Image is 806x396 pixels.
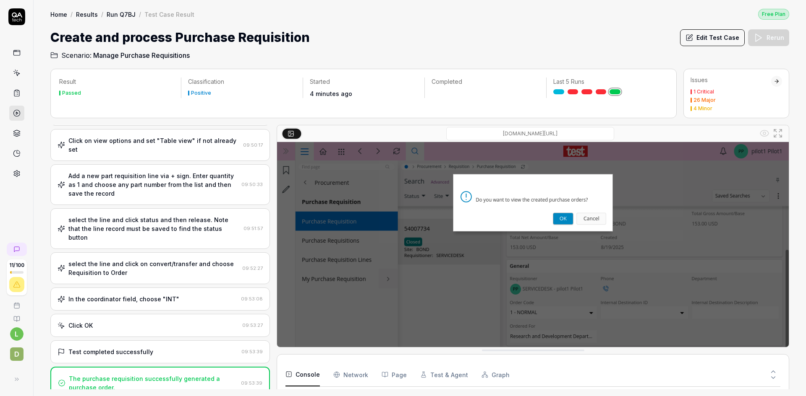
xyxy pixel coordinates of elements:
button: Test & Agent [420,363,468,386]
div: 26 Major [693,98,716,103]
div: select the line and click on convert/transfer and choose Requisition to Order [68,259,239,277]
time: 09:51:57 [243,225,263,231]
a: Documentation [3,309,30,322]
div: / [71,10,73,18]
div: Positive [191,91,211,96]
time: 09:53:39 [241,380,262,386]
button: Rerun [748,29,789,46]
div: / [101,10,103,18]
div: 1 Critical [693,89,714,94]
a: Home [50,10,67,18]
span: D [10,347,24,361]
button: Free Plan [758,8,789,20]
div: Add a new part requisition line via + sign. Enter quantity as 1 and choose any part number from t... [68,171,238,198]
button: Page [382,363,407,386]
span: 11 / 100 [9,263,24,268]
a: Run Q7BJ [107,10,136,18]
div: Issues [691,76,771,84]
time: 09:50:17 [243,142,263,148]
a: Book a call with us [3,295,30,309]
a: Scenario:Manage Purchase Requisitions [50,50,190,60]
button: Console [285,363,320,386]
button: l [10,327,24,341]
time: 09:53:08 [241,296,263,302]
time: 09:53:39 [241,349,263,355]
a: New conversation [7,243,27,256]
time: 09:52:27 [242,265,263,271]
p: Completed [432,78,539,86]
span: Manage Purchase Requisitions [93,50,190,60]
button: Graph [482,363,510,386]
a: Results [76,10,98,18]
button: D [3,341,30,362]
div: Test completed successfully [68,347,153,356]
button: Edit Test Case [680,29,745,46]
button: Open in full screen [771,127,785,140]
time: 4 minutes ago [310,90,352,97]
h1: Create and process Purchase Requisition [50,28,310,47]
time: 09:50:33 [241,181,263,187]
button: Network [333,363,368,386]
div: / [139,10,141,18]
span: Scenario: [60,50,92,60]
div: The purchase requisition successfully generated a purchase order. [69,374,238,392]
p: Classification [188,78,296,86]
p: Started [310,78,418,86]
p: Result [59,78,174,86]
time: 09:53:27 [242,322,263,328]
button: Show all interative elements [758,127,771,140]
div: Free Plan [758,9,789,20]
div: In the coordinator field, choose "INT" [68,295,179,303]
div: Click on view options and set "Table view" if not already set [68,136,240,154]
div: select the line and click status and then release. Note that the line record must be saved to fin... [68,215,240,242]
div: Passed [62,91,81,96]
p: Last 5 Runs [553,78,661,86]
div: Click OK [68,321,93,330]
div: 4 Minor [693,106,712,111]
div: Test Case Result [144,10,194,18]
